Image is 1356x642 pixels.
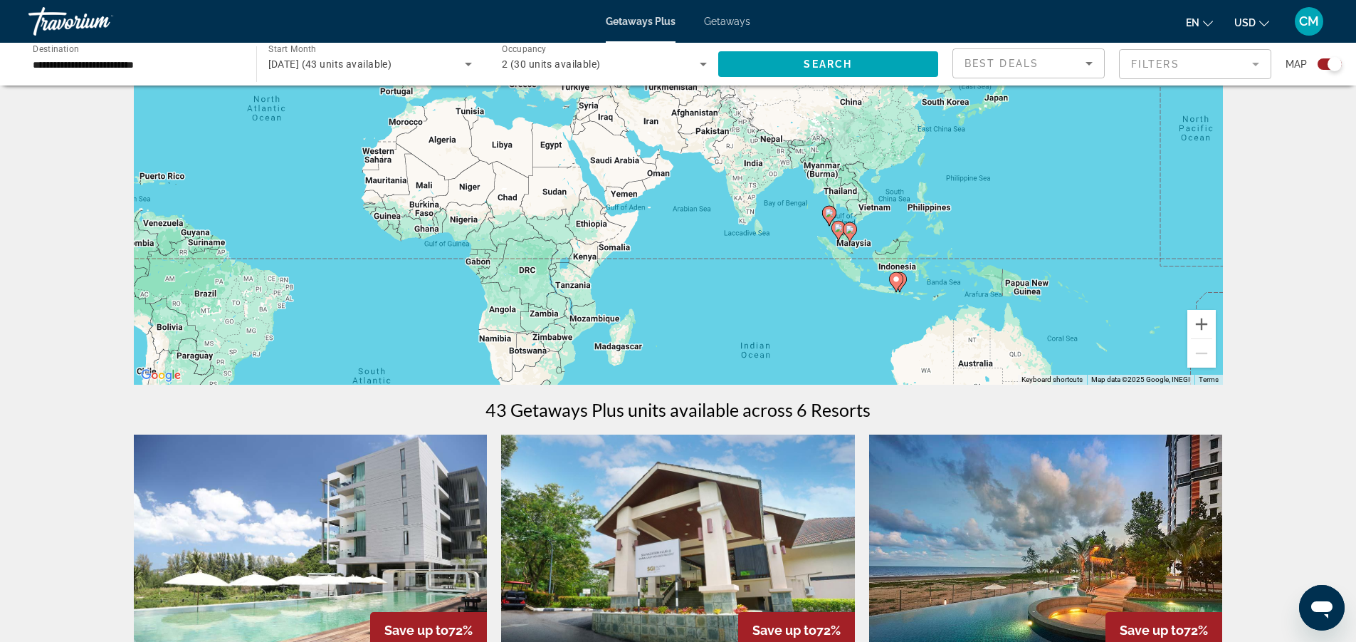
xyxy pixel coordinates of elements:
iframe: Button to launch messaging window [1299,585,1345,631]
h1: 43 Getaways Plus units available across 6 Resorts [485,399,871,420]
span: Save up to [384,623,448,638]
button: User Menu [1291,6,1328,36]
a: Travorium [28,3,171,40]
span: [DATE] (43 units available) [268,58,392,70]
button: Change language [1186,12,1213,33]
a: Open this area in Google Maps (opens a new window) [137,366,184,385]
span: Map [1286,54,1307,74]
span: Destination [33,43,79,53]
mat-select: Sort by [965,55,1093,72]
a: Getaways Plus [606,16,676,27]
button: Change currency [1234,12,1269,33]
span: Save up to [752,623,816,638]
span: Save up to [1120,623,1184,638]
button: Zoom out [1187,339,1216,368]
span: CM [1299,14,1319,29]
span: USD [1234,17,1256,29]
button: Keyboard shortcuts [1021,375,1083,385]
span: Occupancy [502,44,547,54]
span: 2 (30 units available) [502,58,601,70]
a: Terms (opens in new tab) [1199,376,1219,383]
span: Start Month [268,44,316,54]
button: Filter [1119,48,1271,80]
span: en [1186,17,1199,29]
a: Getaways [704,16,750,27]
span: Best Deals [965,58,1039,69]
button: Search [718,51,939,77]
span: Search [804,58,852,70]
img: Google [137,366,184,385]
button: Zoom in [1187,310,1216,338]
span: Map data ©2025 Google, INEGI [1091,376,1190,383]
